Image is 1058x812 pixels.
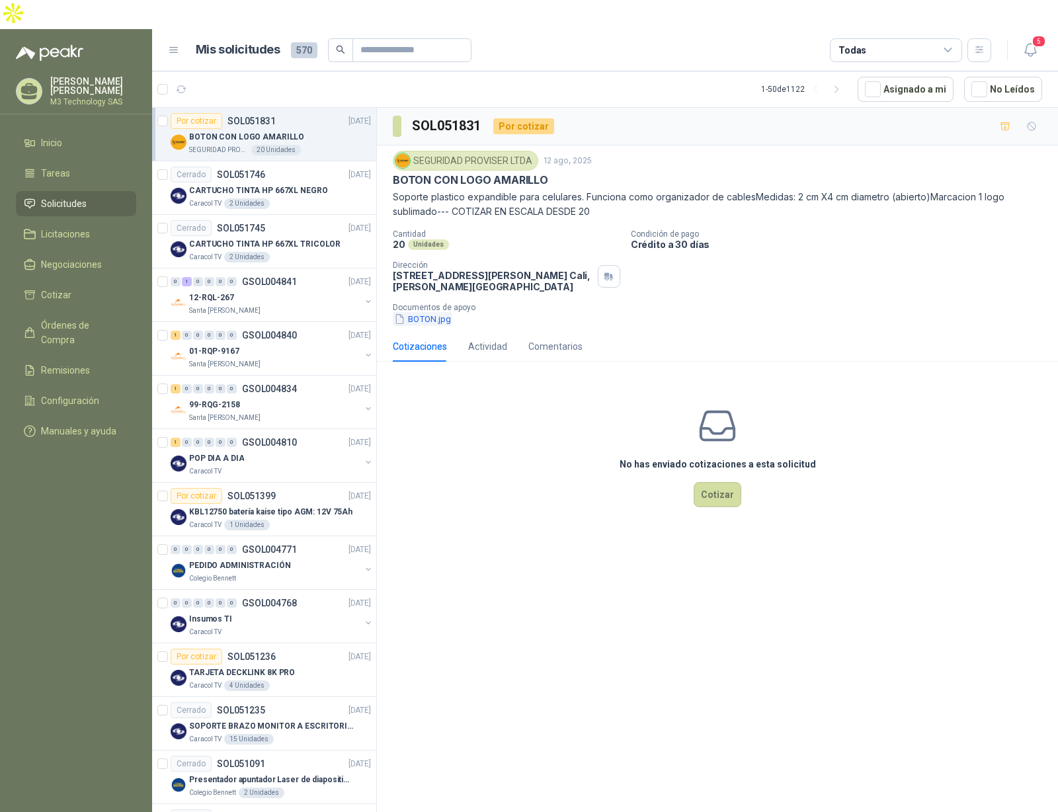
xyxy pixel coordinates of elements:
[50,77,136,95] p: [PERSON_NAME] [PERSON_NAME]
[242,331,297,340] p: GSOL004840
[189,720,354,733] p: SOPORTE BRAZO MONITOR A ESCRITORIO NBF80
[239,788,284,798] div: 2 Unidades
[189,292,234,304] p: 12-RQL-267
[216,331,225,340] div: 0
[348,544,371,556] p: [DATE]
[171,595,374,637] a: 0 0 0 0 0 0 GSOL004768[DATE] Company LogoInsumos TICaracol TV
[171,327,374,370] a: 1 0 0 0 0 0 GSOL004840[DATE] Company Logo01-RQP-9167Santa [PERSON_NAME]
[189,184,328,197] p: CARTUCHO TINTA HP 667XL NEGRO
[189,238,341,251] p: CARTUCHO TINTA HP 667XL TRICOLOR
[224,680,270,691] div: 4 Unidades
[50,98,136,106] p: M3 Technology SAS
[251,145,301,155] div: 20 Unidades
[189,734,222,745] p: Caracol TV
[393,270,592,292] p: [STREET_ADDRESS][PERSON_NAME] Cali , [PERSON_NAME][GEOGRAPHIC_DATA]
[528,339,583,354] div: Comentarios
[348,597,371,610] p: [DATE]
[182,384,192,393] div: 0
[694,482,741,507] button: Cotizar
[171,456,186,471] img: Company Logo
[171,542,374,584] a: 0 0 0 0 0 0 GSOL004771[DATE] Company LogoPEDIDO ADMINISTRACIÓNColegio Bennett
[189,613,232,626] p: Insumos TI
[348,169,371,181] p: [DATE]
[189,559,290,572] p: PEDIDO ADMINISTRACIÓN
[171,295,186,311] img: Company Logo
[227,331,237,340] div: 0
[242,384,297,393] p: GSOL004834
[189,788,236,798] p: Colegio Bennett
[631,229,1053,239] p: Condición de pago
[171,649,222,665] div: Por cotizar
[348,490,371,503] p: [DATE]
[217,759,265,768] p: SOL051091
[189,198,222,209] p: Caracol TV
[189,131,304,143] p: BOTON CON LOGO AMARILLO
[16,252,136,277] a: Negociaciones
[393,303,1053,312] p: Documentos de apoyo
[227,598,237,608] div: 0
[193,277,203,286] div: 0
[193,598,203,608] div: 0
[152,643,376,697] a: Por cotizarSOL051236[DATE] Company LogoTARJETA DECKLINK 8K PROCaracol TV4 Unidades
[16,358,136,383] a: Remisiones
[216,384,225,393] div: 0
[41,166,70,181] span: Tareas
[204,331,214,340] div: 0
[171,134,186,150] img: Company Logo
[16,388,136,413] a: Configuración
[41,288,71,302] span: Cotizar
[395,153,410,168] img: Company Logo
[204,438,214,447] div: 0
[224,198,270,209] div: 2 Unidades
[217,170,265,179] p: SOL051746
[16,282,136,307] a: Cotizar
[493,118,554,134] div: Por cotizar
[217,706,265,715] p: SOL051235
[16,45,83,61] img: Logo peakr
[171,167,212,183] div: Cerrado
[227,545,237,554] div: 0
[858,77,954,102] button: Asignado a mi
[242,277,297,286] p: GSOL004841
[189,399,240,411] p: 99-RQG-2158
[227,438,237,447] div: 0
[41,424,116,438] span: Manuales y ayuda
[964,77,1042,102] button: No Leídos
[171,402,186,418] img: Company Logo
[189,667,295,679] p: TARJETA DECKLINK 8K PRO
[631,239,1053,250] p: Crédito a 30 días
[189,573,236,584] p: Colegio Bennett
[171,545,181,554] div: 0
[227,116,276,126] p: SOL051831
[171,277,181,286] div: 0
[152,215,376,268] a: CerradoSOL051745[DATE] Company LogoCARTUCHO TINTA HP 667XL TRICOLORCaracol TV2 Unidades
[242,598,297,608] p: GSOL004768
[171,756,212,772] div: Cerrado
[16,419,136,444] a: Manuales y ayuda
[171,616,186,632] img: Company Logo
[217,223,265,233] p: SOL051745
[152,697,376,751] a: CerradoSOL051235[DATE] Company LogoSOPORTE BRAZO MONITOR A ESCRITORIO NBF80Caracol TV15 Unidades
[189,452,244,465] p: POP DIA A DIA
[41,318,124,347] span: Órdenes de Compra
[171,702,212,718] div: Cerrado
[216,598,225,608] div: 0
[216,438,225,447] div: 0
[227,277,237,286] div: 0
[182,438,192,447] div: 0
[348,115,371,128] p: [DATE]
[189,252,222,263] p: Caracol TV
[189,345,239,358] p: 01-RQP-9167
[189,145,249,155] p: SEGURIDAD PROVISER LTDA
[348,758,371,770] p: [DATE]
[171,598,181,608] div: 0
[41,227,90,241] span: Licitaciones
[171,509,186,525] img: Company Logo
[16,130,136,155] a: Inicio
[189,506,352,518] p: KBL12750 batería kaise tipo AGM: 12V 75Ah
[189,520,222,530] p: Caracol TV
[189,305,261,316] p: Santa [PERSON_NAME]
[204,598,214,608] div: 0
[216,277,225,286] div: 0
[193,545,203,554] div: 0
